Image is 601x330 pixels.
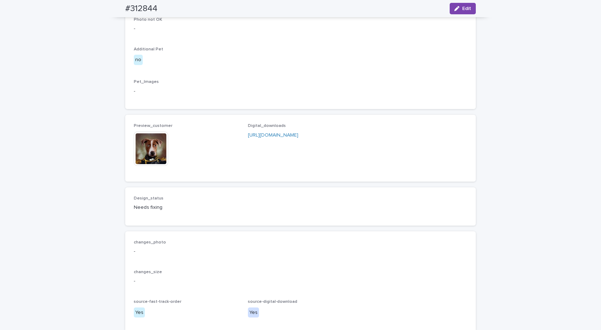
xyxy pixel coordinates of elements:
[248,300,297,304] span: source-digital-download
[134,55,143,65] div: no
[134,196,163,201] span: Design_status
[134,88,467,95] p: -
[134,47,163,51] span: Additional Pet
[134,80,159,84] span: Pet_Images
[134,307,145,318] div: Yes
[134,270,162,274] span: changes_size
[450,3,476,14] button: Edit
[248,307,259,318] div: Yes
[248,133,298,138] a: [URL][DOMAIN_NAME]
[134,25,467,33] p: -
[134,277,467,285] p: -
[134,248,467,255] p: -
[134,300,181,304] span: source-fast-track-order
[462,6,471,11] span: Edit
[134,204,239,211] p: Needs fixing
[248,124,286,128] span: Digital_downloads
[134,124,172,128] span: Preview_customer
[134,18,162,22] span: Photo not OK
[125,4,157,14] h2: #312844
[134,240,166,245] span: changes_photo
